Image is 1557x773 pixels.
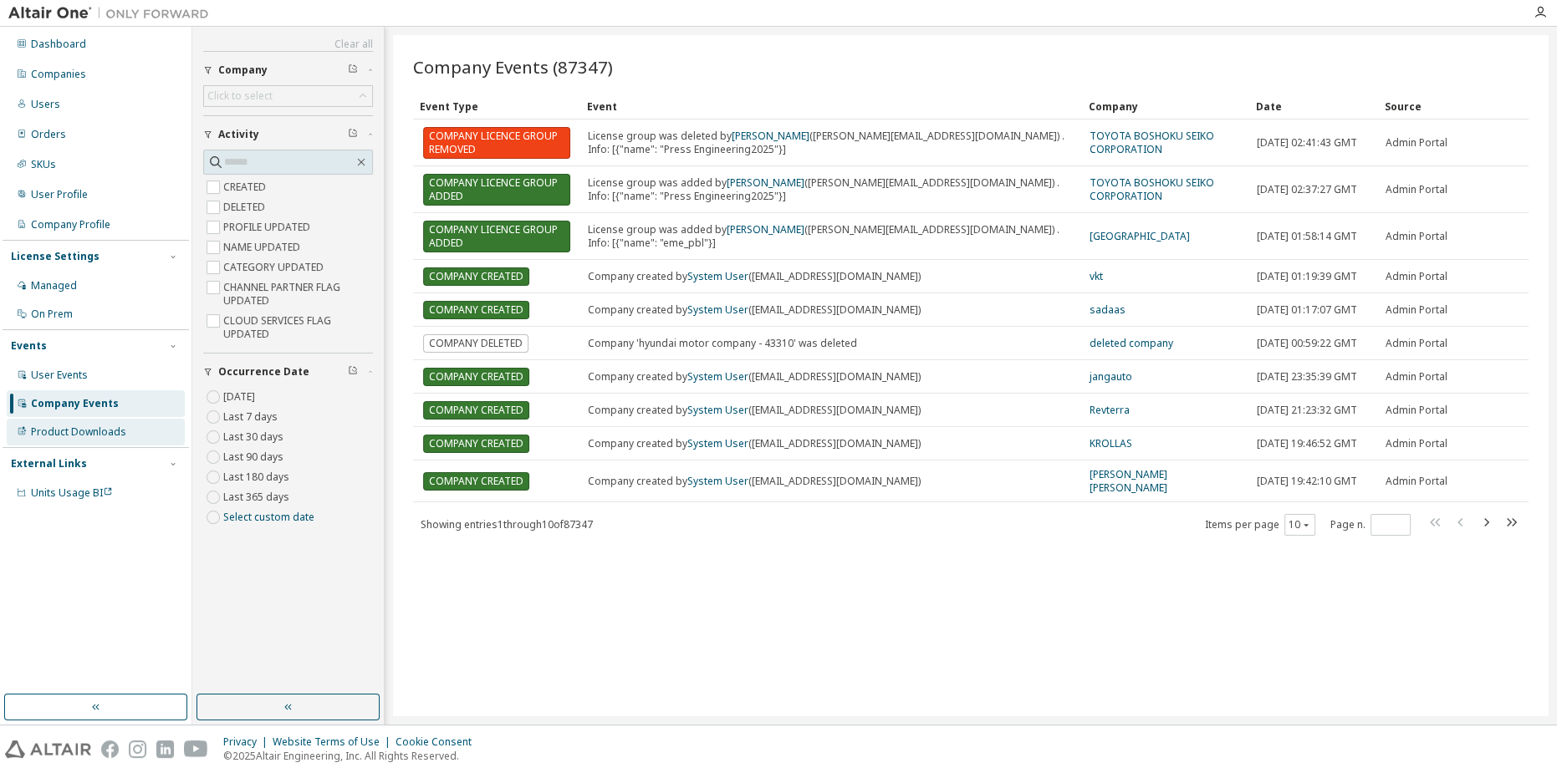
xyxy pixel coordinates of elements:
[588,370,921,384] div: Company created by
[423,368,529,386] span: COMPANY CREATED
[31,98,60,111] div: Users
[1257,136,1357,150] span: [DATE] 02:41:43 GMT
[588,130,1075,156] div: License group was deleted by . Info: [{"name": "Press Engineering2025"}]
[588,404,921,417] div: Company created by
[423,301,529,319] span: COMPANY CREATED
[1330,514,1411,536] span: Page n.
[223,257,327,277] label: CATEGORY UPDATED
[223,177,269,197] label: CREATED
[1385,93,1455,120] div: Source
[223,277,373,311] label: CHANNEL PARTNER FLAG UPDATED
[396,735,482,749] div: Cookie Consent
[588,270,921,283] div: Company created by
[423,472,529,491] span: COMPANY CREATED
[101,740,119,758] img: facebook.svg
[273,735,396,749] div: Website Terms of Use
[1090,269,1103,283] a: vkt
[1386,404,1447,417] span: Admin Portal
[748,474,921,488] span: ([EMAIL_ADDRESS][DOMAIN_NAME])
[184,740,208,758] img: youtube.svg
[727,175,804,190] a: [PERSON_NAME]
[31,369,88,382] div: User Events
[587,93,1075,120] div: Event
[413,55,613,79] span: Company Events (87347)
[203,116,373,153] button: Activity
[1386,337,1447,350] span: Admin Portal
[223,237,304,257] label: NAME UPDATED
[809,129,1059,143] span: ([PERSON_NAME][EMAIL_ADDRESS][DOMAIN_NAME])
[748,403,921,417] span: ([EMAIL_ADDRESS][DOMAIN_NAME])
[203,353,373,390] button: Occurrence Date
[1257,475,1357,488] span: [DATE] 19:42:10 GMT
[687,474,748,488] a: System User
[348,128,358,141] span: Clear filter
[687,269,748,283] a: System User
[11,250,100,263] div: License Settings
[223,311,373,344] label: CLOUD SERVICES FLAG UPDATED
[223,467,293,487] label: Last 180 days
[423,435,529,453] span: COMPANY CREATED
[1090,303,1126,317] a: sadaas
[1090,467,1167,495] a: [PERSON_NAME] [PERSON_NAME]
[31,425,126,439] div: Product Downloads
[1289,518,1311,531] button: 10
[11,339,47,353] div: Events
[31,397,119,410] div: Company Events
[31,279,77,292] div: Managed
[588,176,1075,203] div: License group was added by . Info: [{"name": "Press Engineering2025"}]
[1386,230,1447,243] span: Admin Portal
[423,401,529,420] span: COMPANY CREATED
[804,175,1054,190] span: ([PERSON_NAME][EMAIL_ADDRESS][DOMAIN_NAME])
[129,740,146,758] img: instagram.svg
[223,387,258,407] label: [DATE]
[31,158,56,171] div: SKUs
[1090,369,1132,384] a: jangauto
[348,64,358,77] span: Clear filter
[223,487,293,507] label: Last 365 days
[1257,337,1357,350] span: [DATE] 00:59:22 GMT
[1386,270,1447,283] span: Admin Portal
[223,510,314,524] a: Select custom date
[804,222,1054,236] span: ([PERSON_NAME][EMAIL_ADDRESS][DOMAIN_NAME])
[1257,370,1357,384] span: [DATE] 23:35:39 GMT
[748,436,921,450] span: ([EMAIL_ADDRESS][DOMAIN_NAME])
[31,38,86,51] div: Dashboard
[31,128,66,141] div: Orders
[588,223,1075,250] div: License group was added by . Info: [{"name": "eme_pbl"}]
[218,365,309,379] span: Occurrence Date
[223,407,281,427] label: Last 7 days
[588,475,921,488] div: Company created by
[207,89,273,103] div: Click to select
[423,221,570,252] span: COMPANY LICENCE GROUP ADDED
[1090,129,1214,156] a: TOYOTA BOSHOKU SEIKO CORPORATION
[1090,229,1190,243] a: [GEOGRAPHIC_DATA]
[204,86,372,106] div: Click to select
[203,52,373,89] button: Company
[423,127,570,159] span: COMPANY LICENCE GROUP REMOVED
[748,369,921,384] span: ([EMAIL_ADDRESS][DOMAIN_NAME])
[1386,475,1447,488] span: Admin Portal
[421,517,593,531] span: Showing entries 1 through 10 of 87347
[31,308,73,321] div: On Prem
[203,38,373,51] a: Clear all
[588,337,857,350] div: Company 'hyundai motor company - 43310' was deleted
[31,218,110,231] div: Company Profile
[1257,183,1357,196] span: [DATE] 02:37:27 GMT
[1257,270,1357,283] span: [DATE] 01:19:39 GMT
[687,369,748,384] a: System User
[31,188,88,201] div: User Profile
[748,269,921,283] span: ([EMAIL_ADDRESS][DOMAIN_NAME])
[156,740,174,758] img: linkedin.svg
[31,486,113,500] span: Units Usage BI
[11,457,87,470] div: External Links
[31,68,86,81] div: Companies
[223,427,287,447] label: Last 30 days
[1256,93,1371,120] div: Date
[420,93,574,120] div: Event Type
[348,365,358,379] span: Clear filter
[748,303,921,317] span: ([EMAIL_ADDRESS][DOMAIN_NAME])
[1090,175,1214,203] a: TOYOTA BOSHOKU SEIKO CORPORATION
[1386,183,1447,196] span: Admin Portal
[223,735,273,749] div: Privacy
[732,129,809,143] a: [PERSON_NAME]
